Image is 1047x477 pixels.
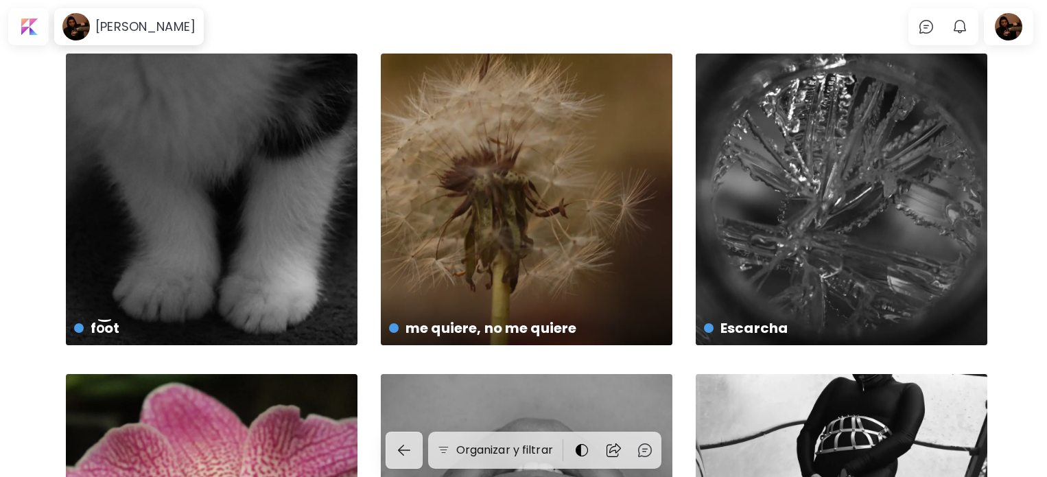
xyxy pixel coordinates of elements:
[918,19,934,35] img: chatIcon
[396,442,412,458] img: back
[456,442,553,458] h6: Organizar y filtrar
[95,19,196,35] h6: [PERSON_NAME]
[952,19,968,35] img: bellIcon
[696,54,987,345] a: Escarchahttps://cdn.kaleido.art/CDN/Artwork/175817/Primary/medium.webp?updated=779250
[386,432,428,469] a: back
[381,54,672,345] a: me quiere, no me quierehttps://cdn.kaleido.art/CDN/Artwork/175818/Primary/medium.webp?updated=779253
[389,318,661,338] h4: me quiere, no me quiere
[386,432,423,469] button: back
[704,318,976,338] h4: Escarcha
[66,54,357,345] a: fo͝othttps://cdn.kaleido.art/CDN/Artwork/175859/Primary/medium.webp?updated=779436
[948,15,972,38] button: bellIcon
[637,442,653,458] img: chatIcon
[74,318,346,338] h4: fo͝ot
